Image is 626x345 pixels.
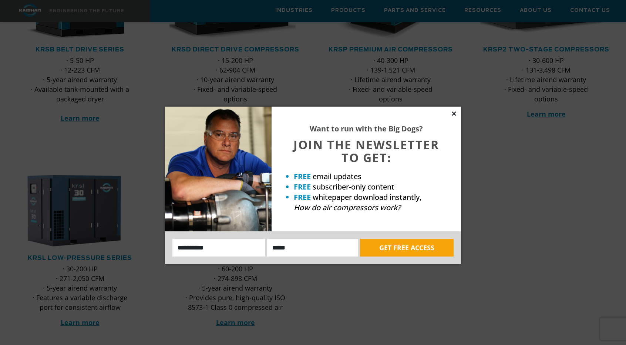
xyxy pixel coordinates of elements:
[310,124,423,134] strong: Want to run with the Big Dogs?
[293,137,439,165] span: JOIN THE NEWSLETTER TO GET:
[451,110,457,117] button: Close
[267,239,358,257] input: Email
[313,192,421,202] span: whitepaper download instantly,
[313,182,394,192] span: subscriber-only content
[294,192,311,202] strong: FREE
[294,171,311,181] strong: FREE
[294,182,311,192] strong: FREE
[313,171,361,181] span: email updates
[360,239,454,257] button: GET FREE ACCESS
[172,239,265,257] input: Name:
[294,202,401,212] em: How do air compressors work?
